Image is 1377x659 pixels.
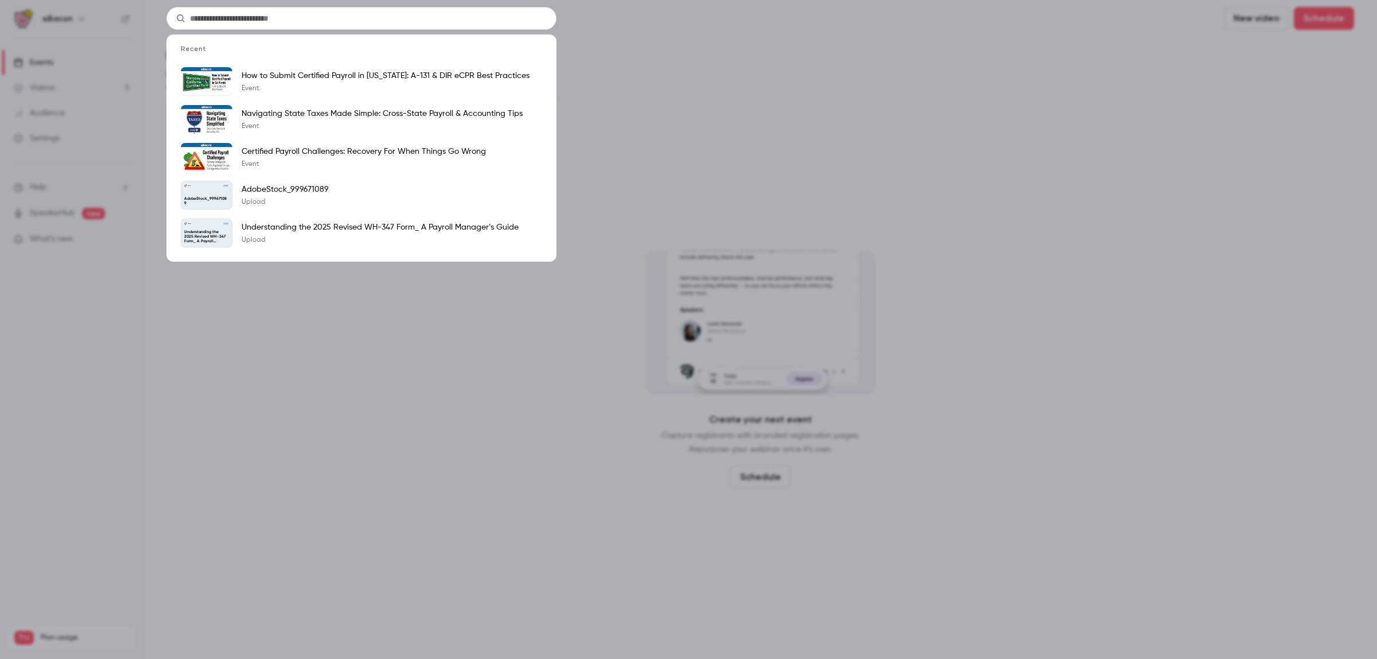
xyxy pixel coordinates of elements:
p: Certified Payroll Challenges: Recovery For When Things Go Wrong [242,146,486,157]
p: Event [242,122,523,131]
span: [DATE] [223,222,229,224]
li: Recent [167,44,556,63]
p: Upload [242,197,329,207]
p: AdobeStock_999671089 [184,197,229,206]
p: Event [242,84,530,93]
p: eBacon [188,223,191,224]
p: How to Submit Certified Payroll in [US_STATE]: A-131 & DIR eCPR Best Practices [242,70,530,82]
p: Event [242,160,486,169]
img: Navigating State Taxes Made Simple: Cross-State Payroll & Accounting Tips [181,105,232,134]
p: Understanding the 2025 Revised WH-347 Form_ A Payroll Manager’s Guide [184,230,229,244]
img: Certified Payroll Challenges: Recovery For When Things Go Wrong [181,143,232,172]
p: Upload [242,235,519,245]
img: AdobeStock_999671089 [184,184,186,187]
span: [DATE] [223,184,229,187]
p: Navigating State Taxes Made Simple: Cross-State Payroll & Accounting Tips [242,108,523,119]
p: eBacon [188,185,191,187]
p: AdobeStock_999671089 [242,184,329,195]
img: How to Submit Certified Payroll in California: A-131 & DIR eCPR Best Practices [181,67,232,96]
img: Understanding the 2025 Revised WH-347 Form_ A Payroll Manager’s Guide [184,222,186,224]
p: Understanding the 2025 Revised WH-347 Form_ A Payroll Manager’s Guide [242,222,519,233]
